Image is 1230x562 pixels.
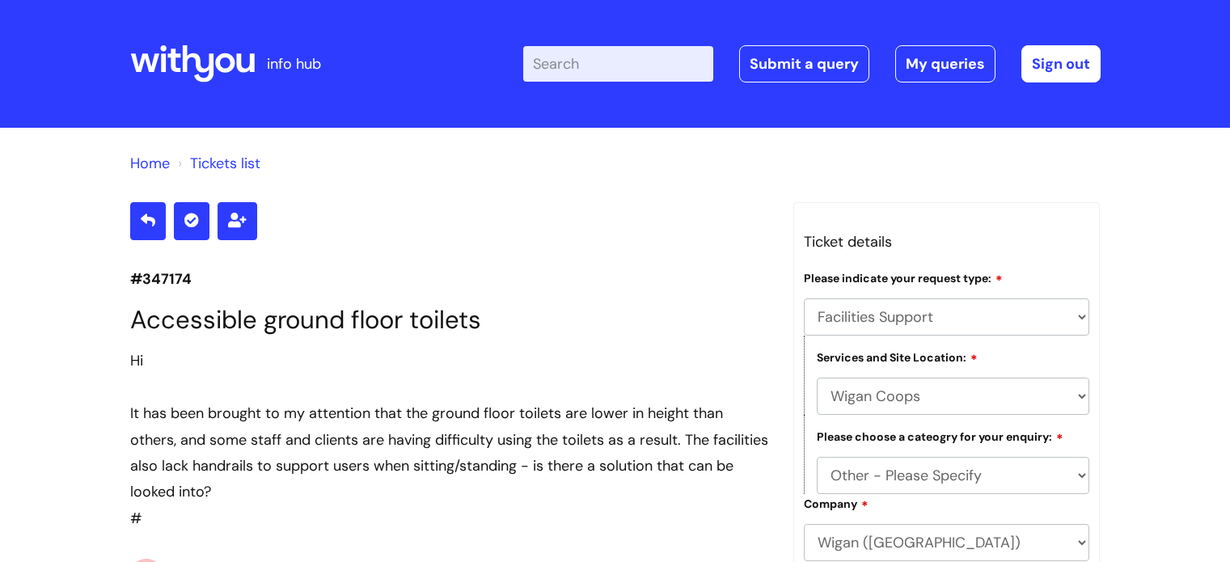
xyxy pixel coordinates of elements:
h3: Ticket details [804,229,1090,255]
a: Submit a query [739,45,869,82]
p: info hub [267,51,321,77]
a: My queries [895,45,995,82]
label: Services and Site Location: [817,349,978,365]
a: Home [130,154,170,173]
label: Please indicate your request type: [804,269,1003,285]
a: Sign out [1021,45,1101,82]
h1: Accessible ground floor toilets [130,305,769,335]
div: | - [523,45,1101,82]
div: # [130,348,769,531]
div: It has been brought to my attention that the ground floor toilets are lower in height than others... [130,400,769,505]
p: #347174 [130,266,769,292]
label: Please choose a cateogry for your enquiry: [817,428,1063,444]
li: Tickets list [174,150,260,176]
input: Search [523,46,713,82]
a: Tickets list [190,154,260,173]
label: Company [804,495,869,511]
div: Hi [130,348,769,374]
li: Solution home [130,150,170,176]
